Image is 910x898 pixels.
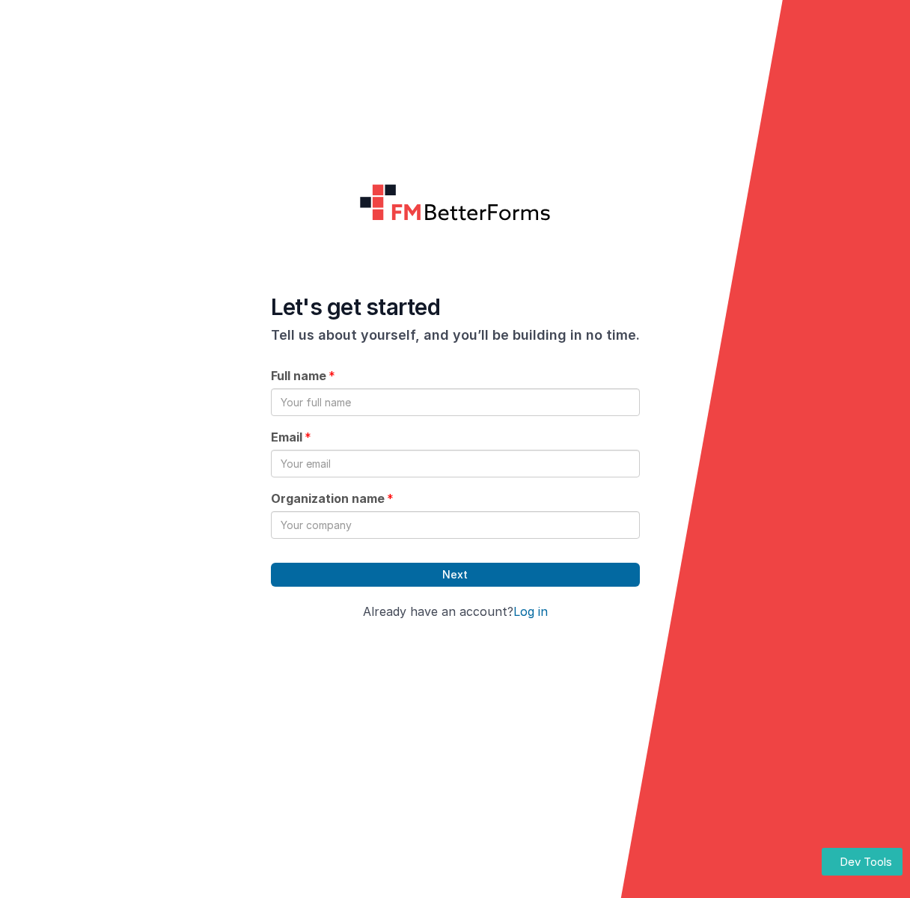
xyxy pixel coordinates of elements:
[513,605,548,619] button: Log in
[271,328,640,343] h3: Tell us about yourself, and you’ll be building in no time.
[271,293,640,320] h4: Let's get started
[271,450,640,477] input: Your email
[822,848,903,876] button: Dev Tools
[271,489,385,507] span: Organization name
[271,511,640,539] input: Your company
[271,428,302,446] span: Email
[271,367,326,385] span: Full name
[271,605,640,619] h4: Already have an account?
[271,388,640,416] input: Your full name
[271,563,640,587] button: Next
